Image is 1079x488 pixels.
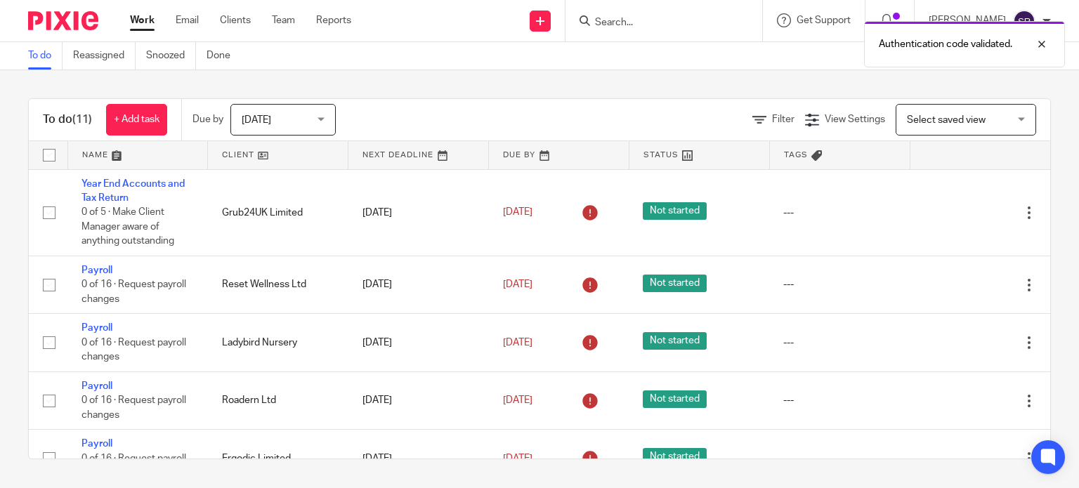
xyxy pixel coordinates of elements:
[503,395,532,405] span: [DATE]
[208,169,348,256] td: Grub24UK Limited
[272,13,295,27] a: Team
[643,448,707,466] span: Not started
[72,114,92,125] span: (11)
[28,42,63,70] a: To do
[220,13,251,27] a: Clients
[643,390,707,408] span: Not started
[81,179,185,203] a: Year End Accounts and Tax Return
[783,393,896,407] div: ---
[783,206,896,220] div: ---
[783,451,896,466] div: ---
[81,395,186,420] span: 0 of 16 · Request payroll changes
[176,13,199,27] a: Email
[81,454,186,478] span: 0 of 16 · Request payroll changes
[43,112,92,127] h1: To do
[783,336,896,350] div: ---
[81,265,112,275] a: Payroll
[503,207,532,217] span: [DATE]
[643,202,707,220] span: Not started
[81,207,174,246] span: 0 of 5 · Make Client Manager aware of anything outstanding
[208,256,348,313] td: Reset Wellness Ltd
[907,115,986,125] span: Select saved view
[348,169,489,256] td: [DATE]
[503,338,532,348] span: [DATE]
[208,314,348,371] td: Ladybird Nursery
[348,256,489,313] td: [DATE]
[1013,10,1035,32] img: svg%3E
[73,42,136,70] a: Reassigned
[242,115,271,125] span: [DATE]
[106,104,167,136] a: + Add task
[784,151,808,159] span: Tags
[208,430,348,487] td: Ergodic Limited
[643,332,707,350] span: Not started
[772,114,794,124] span: Filter
[643,275,707,292] span: Not started
[81,323,112,333] a: Payroll
[879,37,1012,51] p: Authentication code validated.
[81,338,186,362] span: 0 of 16 · Request payroll changes
[348,430,489,487] td: [DATE]
[783,277,896,291] div: ---
[503,454,532,463] span: [DATE]
[81,381,112,391] a: Payroll
[81,279,186,304] span: 0 of 16 · Request payroll changes
[28,11,98,30] img: Pixie
[130,13,155,27] a: Work
[146,42,196,70] a: Snoozed
[348,314,489,371] td: [DATE]
[825,114,885,124] span: View Settings
[316,13,351,27] a: Reports
[348,371,489,429] td: [DATE]
[192,112,223,126] p: Due by
[208,371,348,429] td: Roadern Ltd
[207,42,241,70] a: Done
[81,439,112,449] a: Payroll
[503,279,532,289] span: [DATE]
